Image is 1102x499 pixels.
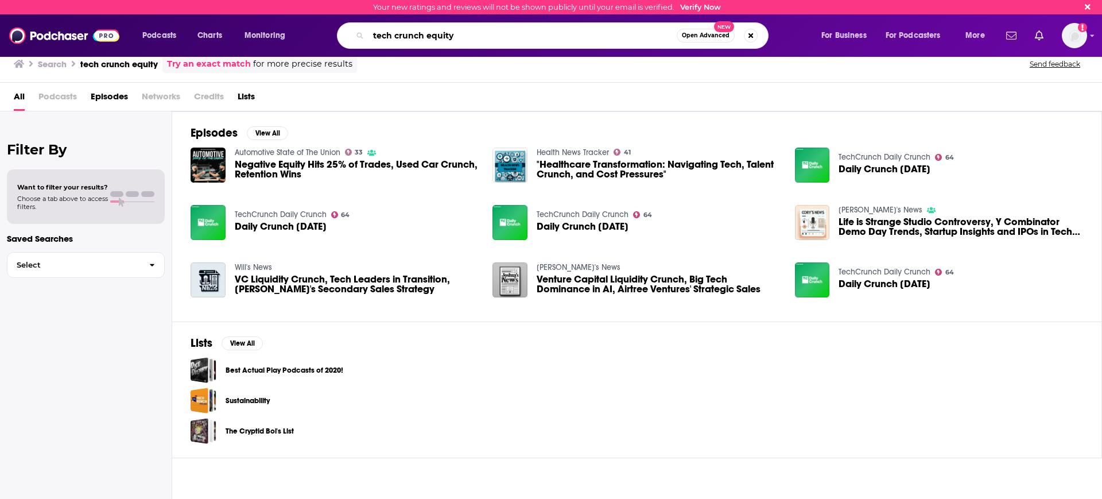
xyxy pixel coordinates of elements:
a: Try an exact match [167,57,251,71]
button: open menu [813,26,881,45]
img: Daily Crunch 7/15/19 [191,205,226,240]
h2: Lists [191,336,212,350]
span: 33 [355,150,363,155]
a: Best Actual Play Podcasts of 2020! [226,364,343,377]
span: Podcasts [38,87,77,111]
a: TechCrunch Daily Crunch [235,210,327,219]
img: Podchaser - Follow, Share and Rate Podcasts [9,25,119,47]
a: TechCrunch Daily Crunch [537,210,628,219]
a: Charts [190,26,229,45]
h2: Episodes [191,126,238,140]
span: For Business [821,28,867,44]
span: Sustainability [191,388,216,413]
span: Podcasts [142,28,176,44]
span: Choose a tab above to access filters. [17,195,108,211]
button: Select [7,252,165,278]
span: for more precise results [253,57,352,71]
div: Search podcasts, credits, & more... [348,22,779,49]
span: Monitoring [245,28,285,44]
a: Best Actual Play Podcasts of 2020! [191,357,216,383]
h3: Search [38,59,67,69]
a: Daily Crunch 4/7/20 [839,164,930,174]
span: For Podcasters [886,28,941,44]
img: Daily Crunch 4/7/20 [795,148,830,183]
h3: tech crunch equity [80,59,158,69]
button: View All [222,336,263,350]
img: Daily Crunch 4/8/20 [492,205,527,240]
span: Daily Crunch [DATE] [839,279,930,289]
span: The Cryptid Boi's List [191,418,216,444]
a: TechCrunch Daily Crunch [839,152,930,162]
a: "Healthcare Transformation: Navigating Tech, Talent Crunch, and Cost Pressures" [537,160,781,179]
h2: Filter By [7,141,165,158]
span: More [965,28,985,44]
a: Daily Crunch 6/25/22 [839,279,930,289]
span: Daily Crunch [DATE] [537,222,628,231]
button: Send feedback [1026,59,1084,69]
a: Life is Strange Studio Controversy, Y Combinator Demo Day Trends, Startup Insights and IPOs in Te... [795,205,830,240]
span: 41 [624,150,631,155]
a: 33 [345,149,363,156]
button: Show profile menu [1062,23,1087,48]
a: All [14,87,25,111]
a: 64 [935,269,954,276]
a: Show notifications dropdown [1030,26,1048,45]
a: The Cryptid Boi's List [226,425,294,438]
span: Daily Crunch [DATE] [235,222,327,231]
span: Open Advanced [682,33,730,38]
a: Health News Tracker [537,148,609,157]
a: 64 [331,211,350,218]
span: Networks [142,87,180,111]
button: open menu [134,26,191,45]
a: Lists [238,87,255,111]
p: Saved Searches [7,233,165,244]
img: "Healthcare Transformation: Navigating Tech, Talent Crunch, and Cost Pressures" [492,148,527,183]
span: 64 [643,212,652,218]
span: Logged in as MelissaPS [1062,23,1087,48]
a: Negative Equity Hits 25% of Trades, Used Car Crunch, Retention Wins [235,160,479,179]
a: Cory's News [839,205,922,215]
button: open menu [236,26,300,45]
a: 41 [614,149,631,156]
svg: Email not verified [1078,23,1087,32]
a: Sustainability [226,394,270,407]
a: EpisodesView All [191,126,288,140]
div: Your new ratings and reviews will not be shown publicly until your email is verified. [373,3,721,11]
button: open menu [878,26,957,45]
a: Joshua's News [537,262,620,272]
span: Want to filter your results? [17,183,108,191]
button: View All [247,126,288,140]
a: Verify Now [680,3,721,11]
span: Charts [197,28,222,44]
a: 64 [935,154,954,161]
span: 64 [341,212,350,218]
span: Daily Crunch [DATE] [839,164,930,174]
button: open menu [957,26,999,45]
a: ListsView All [191,336,263,350]
img: Negative Equity Hits 25% of Trades, Used Car Crunch, Retention Wins [191,148,226,183]
a: Automotive State of The Union [235,148,340,157]
a: Episodes [91,87,128,111]
span: Credits [194,87,224,111]
span: 64 [945,270,954,275]
img: Venture Capital Liquidity Crunch, Big Tech Dominance in AI, Airtree Ventures' Strategic Sales [492,262,527,297]
a: Life is Strange Studio Controversy, Y Combinator Demo Day Trends, Startup Insights and IPOs in Te... [839,217,1083,237]
a: Venture Capital Liquidity Crunch, Big Tech Dominance in AI, Airtree Ventures' Strategic Sales [537,274,781,294]
a: Daily Crunch 6/25/22 [795,262,830,297]
button: Open AdvancedNew [677,29,735,42]
a: VC Liquidity Crunch, Tech Leaders in Transition, Airtree's Secondary Sales Strategy [235,274,479,294]
a: Will's News [235,262,272,272]
img: VC Liquidity Crunch, Tech Leaders in Transition, Airtree's Secondary Sales Strategy [191,262,226,297]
